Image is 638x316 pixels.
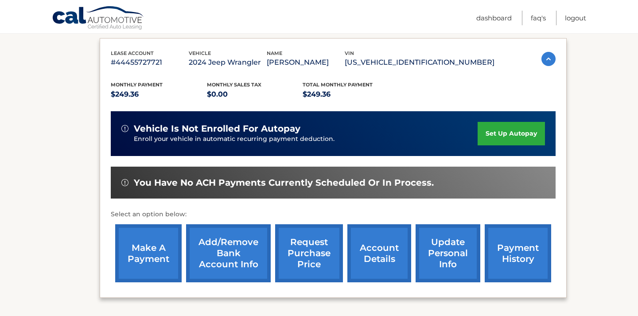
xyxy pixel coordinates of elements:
[111,82,163,88] span: Monthly Payment
[186,224,271,282] a: Add/Remove bank account info
[121,125,128,132] img: alert-white.svg
[267,56,345,69] p: [PERSON_NAME]
[531,11,546,25] a: FAQ's
[115,224,182,282] a: make a payment
[345,50,354,56] span: vin
[478,122,545,145] a: set up autopay
[111,209,556,220] p: Select an option below:
[189,50,211,56] span: vehicle
[134,177,434,188] span: You have no ACH payments currently scheduled or in process.
[267,50,282,56] span: name
[303,88,399,101] p: $249.36
[111,50,154,56] span: lease account
[52,6,145,31] a: Cal Automotive
[565,11,586,25] a: Logout
[345,56,494,69] p: [US_VEHICLE_IDENTIFICATION_NUMBER]
[275,224,343,282] a: request purchase price
[207,88,303,101] p: $0.00
[111,56,189,69] p: #44455727721
[189,56,267,69] p: 2024 Jeep Wrangler
[134,123,300,134] span: vehicle is not enrolled for autopay
[485,224,551,282] a: payment history
[303,82,373,88] span: Total Monthly Payment
[121,179,128,186] img: alert-white.svg
[347,224,411,282] a: account details
[416,224,480,282] a: update personal info
[541,52,556,66] img: accordion-active.svg
[207,82,261,88] span: Monthly sales Tax
[134,134,478,144] p: Enroll your vehicle in automatic recurring payment deduction.
[476,11,512,25] a: Dashboard
[111,88,207,101] p: $249.36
